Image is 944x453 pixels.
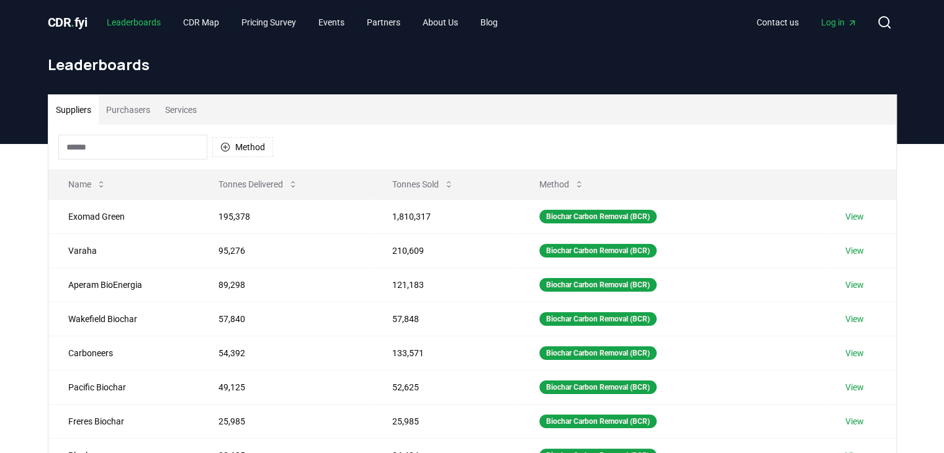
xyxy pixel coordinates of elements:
[811,11,867,34] a: Log in
[539,210,657,223] div: Biochar Carbon Removal (BCR)
[372,336,519,370] td: 133,571
[199,302,372,336] td: 57,840
[747,11,809,34] a: Contact us
[372,199,519,233] td: 1,810,317
[199,233,372,267] td: 95,276
[97,11,508,34] nav: Main
[232,11,306,34] a: Pricing Survey
[357,11,410,34] a: Partners
[821,16,857,29] span: Log in
[539,278,657,292] div: Biochar Carbon Removal (BCR)
[529,172,594,197] button: Method
[372,267,519,302] td: 121,183
[209,172,308,197] button: Tonnes Delivered
[58,172,116,197] button: Name
[539,415,657,428] div: Biochar Carbon Removal (BCR)
[845,347,864,359] a: View
[845,313,864,325] a: View
[48,267,199,302] td: Aperam BioEnergia
[372,302,519,336] td: 57,848
[173,11,229,34] a: CDR Map
[48,302,199,336] td: Wakefield Biochar
[539,380,657,394] div: Biochar Carbon Removal (BCR)
[48,404,199,438] td: Freres Biochar
[48,15,88,30] span: CDR fyi
[845,415,864,428] a: View
[99,95,158,125] button: Purchasers
[382,172,464,197] button: Tonnes Sold
[539,346,657,360] div: Biochar Carbon Removal (BCR)
[48,14,88,31] a: CDR.fyi
[158,95,204,125] button: Services
[470,11,508,34] a: Blog
[747,11,867,34] nav: Main
[845,244,864,257] a: View
[308,11,354,34] a: Events
[199,336,372,370] td: 54,392
[48,233,199,267] td: Varaha
[48,336,199,370] td: Carboneers
[48,199,199,233] td: Exomad Green
[539,312,657,326] div: Biochar Carbon Removal (BCR)
[372,233,519,267] td: 210,609
[845,381,864,393] a: View
[413,11,468,34] a: About Us
[48,95,99,125] button: Suppliers
[199,199,372,233] td: 195,378
[48,370,199,404] td: Pacific Biochar
[199,404,372,438] td: 25,985
[845,279,864,291] a: View
[71,15,74,30] span: .
[48,55,897,74] h1: Leaderboards
[372,370,519,404] td: 52,625
[212,137,273,157] button: Method
[97,11,171,34] a: Leaderboards
[372,404,519,438] td: 25,985
[845,210,864,223] a: View
[539,244,657,258] div: Biochar Carbon Removal (BCR)
[199,267,372,302] td: 89,298
[199,370,372,404] td: 49,125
